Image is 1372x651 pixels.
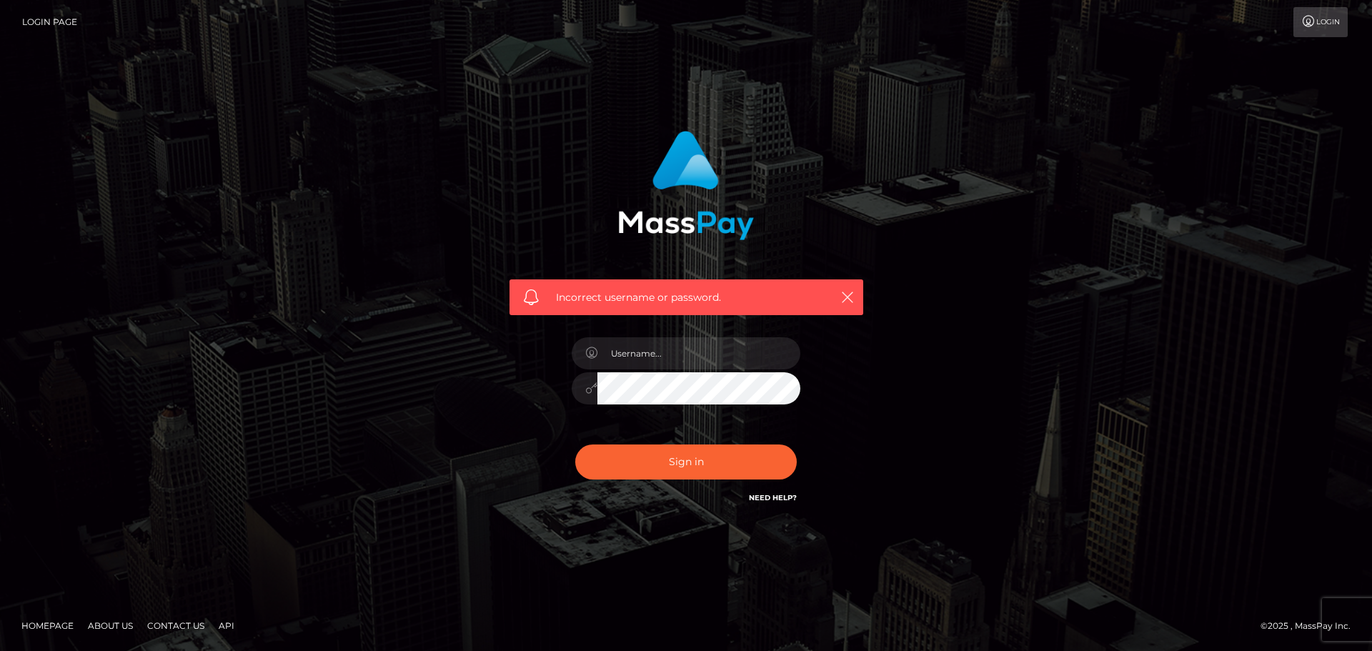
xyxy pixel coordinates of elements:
[618,131,754,240] img: MassPay Login
[1261,618,1361,634] div: © 2025 , MassPay Inc.
[1293,7,1348,37] a: Login
[16,615,79,637] a: Homepage
[575,444,797,479] button: Sign in
[141,615,210,637] a: Contact Us
[556,290,817,305] span: Incorrect username or password.
[213,615,240,637] a: API
[82,615,139,637] a: About Us
[749,493,797,502] a: Need Help?
[597,337,800,369] input: Username...
[22,7,77,37] a: Login Page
